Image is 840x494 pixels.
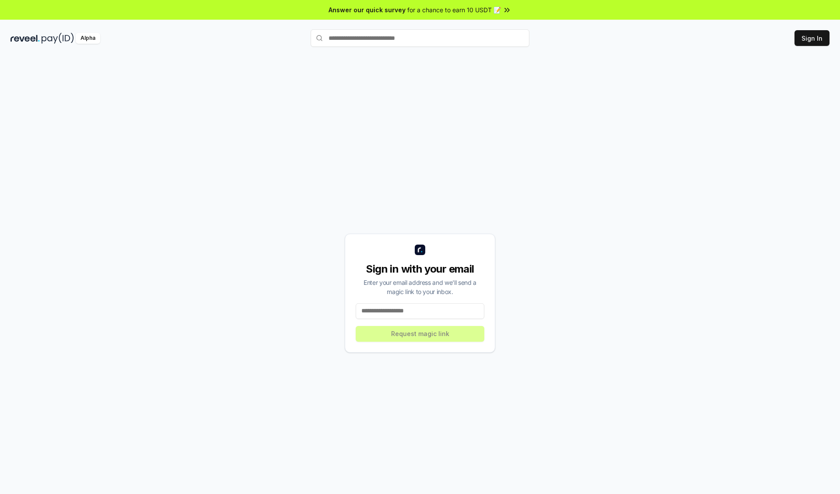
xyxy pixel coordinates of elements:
span: Answer our quick survey [329,5,406,14]
button: Sign In [794,30,829,46]
div: Enter your email address and we’ll send a magic link to your inbox. [356,278,484,296]
img: reveel_dark [10,33,40,44]
div: Alpha [76,33,100,44]
div: Sign in with your email [356,262,484,276]
img: logo_small [415,245,425,255]
img: pay_id [42,33,74,44]
span: for a chance to earn 10 USDT 📝 [407,5,501,14]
